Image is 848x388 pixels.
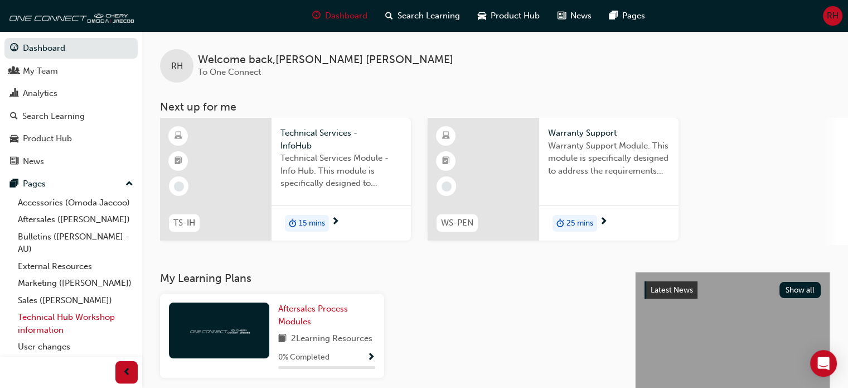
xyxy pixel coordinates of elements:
[398,9,460,22] span: Search Learning
[442,181,452,191] span: learningRecordVerb_NONE-icon
[4,174,138,194] button: Pages
[23,65,58,78] div: My Team
[13,228,138,258] a: Bulletins ([PERSON_NAME] - AU)
[570,9,592,22] span: News
[13,258,138,275] a: External Resources
[125,177,133,191] span: up-icon
[23,132,72,145] div: Product Hub
[142,100,848,113] h3: Next up for me
[810,350,837,377] div: Open Intercom Messenger
[827,9,839,22] span: RH
[4,38,138,59] a: Dashboard
[325,9,367,22] span: Dashboard
[441,217,473,229] span: WS-PEN
[4,151,138,172] a: News
[22,110,85,123] div: Search Learning
[10,179,18,189] span: pages-icon
[622,9,645,22] span: Pages
[491,9,540,22] span: Product Hub
[4,128,138,149] a: Product Hub
[566,217,593,230] span: 25 mins
[23,178,46,190] div: Pages
[4,83,138,104] a: Analytics
[385,9,393,23] span: search-icon
[10,66,18,76] span: people-icon
[278,304,348,327] span: Aftersales Process Modules
[23,87,57,100] div: Analytics
[556,216,564,231] span: duration-icon
[303,4,376,27] a: guage-iconDashboard
[428,118,679,241] a: WS-PENWarranty SupportWarranty Support Module. This module is specifically designed to address th...
[13,338,138,356] a: User changes
[10,89,18,99] span: chart-icon
[549,4,600,27] a: news-iconNews
[548,140,670,178] span: Warranty Support Module. This module is specifically designed to address the requirements and pro...
[280,127,402,152] span: Technical Services - InfoHub
[6,4,134,27] img: oneconnect
[367,353,375,363] span: Show Progress
[312,9,321,23] span: guage-icon
[160,272,617,285] h3: My Learning Plans
[13,211,138,228] a: Aftersales ([PERSON_NAME])
[188,325,250,336] img: oneconnect
[10,157,18,167] span: news-icon
[291,332,372,346] span: 2 Learning Resources
[609,9,618,23] span: pages-icon
[123,366,131,380] span: prev-icon
[469,4,549,27] a: car-iconProduct Hub
[442,154,450,169] span: booktick-icon
[13,194,138,212] a: Accessories (Omoda Jaecoo)
[278,303,375,328] a: Aftersales Process Modules
[645,281,821,299] a: Latest NewsShow all
[278,332,287,346] span: book-icon
[160,118,411,241] a: TS-IHTechnical Services - InfoHubTechnical Services Module - Info Hub. This module is specificall...
[13,275,138,292] a: Marketing ([PERSON_NAME])
[289,216,297,231] span: duration-icon
[4,61,138,82] a: My Team
[171,60,183,73] span: RH
[367,351,375,365] button: Show Progress
[558,9,566,23] span: news-icon
[13,292,138,309] a: Sales ([PERSON_NAME])
[599,217,608,227] span: next-icon
[173,217,195,229] span: TS-IH
[175,154,182,169] span: booktick-icon
[10,112,18,122] span: search-icon
[4,106,138,127] a: Search Learning
[13,356,138,373] a: All Pages
[175,129,182,143] span: learningResourceType_ELEARNING-icon
[198,67,261,77] span: To One Connect
[442,129,450,143] span: learningResourceType_ELEARNING-icon
[10,44,18,54] span: guage-icon
[600,4,654,27] a: pages-iconPages
[779,282,821,298] button: Show all
[174,181,184,191] span: learningRecordVerb_NONE-icon
[13,309,138,338] a: Technical Hub Workshop information
[478,9,486,23] span: car-icon
[331,217,340,227] span: next-icon
[4,36,138,174] button: DashboardMy TeamAnalyticsSearch LearningProduct HubNews
[198,54,453,66] span: Welcome back , [PERSON_NAME] [PERSON_NAME]
[280,152,402,190] span: Technical Services Module - Info Hub. This module is specifically designed to address the require...
[651,285,693,295] span: Latest News
[376,4,469,27] a: search-iconSearch Learning
[548,127,670,140] span: Warranty Support
[823,6,842,26] button: RH
[278,351,329,364] span: 0 % Completed
[23,155,44,168] div: News
[299,217,325,230] span: 15 mins
[10,134,18,144] span: car-icon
